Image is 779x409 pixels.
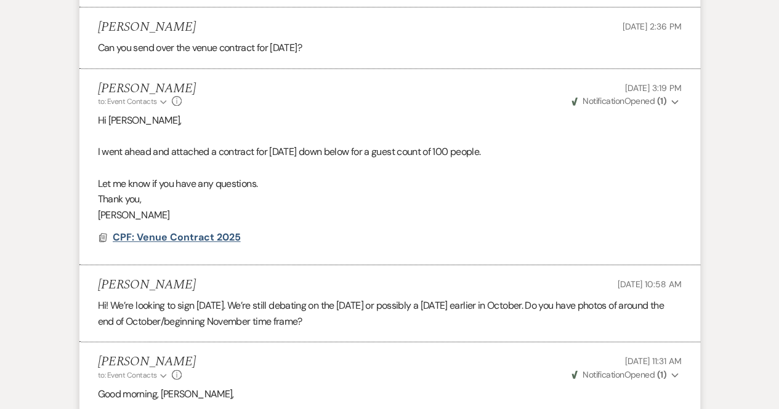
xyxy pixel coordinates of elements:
p: Can you send over the venue contract for [DATE]? [98,40,682,56]
strong: ( 1 ) [656,369,666,380]
span: Opened [571,369,666,380]
span: [DATE] 3:19 PM [624,82,681,93]
h5: [PERSON_NAME] [98,354,196,370]
p: Thank you, [98,191,682,207]
span: [DATE] 11:31 AM [625,355,682,367]
span: Notification [583,95,624,106]
p: Hi [PERSON_NAME], [98,113,682,129]
p: I went ahead and attached a contract for [DATE] down below for a guest count of 100 people. [98,144,682,160]
span: CPF: Venue Contract 2025 [113,231,241,244]
span: Notification [583,369,624,380]
h5: [PERSON_NAME] [98,20,196,35]
span: [DATE] 2:36 PM [622,21,681,32]
span: to: Event Contacts [98,97,157,106]
span: [DATE] 10:58 AM [618,279,682,290]
button: to: Event Contacts [98,370,169,381]
button: to: Event Contacts [98,96,169,107]
button: NotificationOpened (1) [570,368,682,381]
strong: ( 1 ) [656,95,666,106]
p: Hi! We’re looking to sign [DATE]. We’re still debating on the [DATE] or possibly a [DATE] earlier... [98,298,682,329]
p: [PERSON_NAME] [98,207,682,223]
p: Let me know if you have any questions. [98,176,682,192]
h5: [PERSON_NAME] [98,277,196,293]
span: Opened [571,95,666,106]
p: Good morning, [PERSON_NAME], [98,386,682,402]
button: CPF: Venue Contract 2025 [113,230,244,245]
h5: [PERSON_NAME] [98,81,196,97]
button: NotificationOpened (1) [570,95,682,108]
span: to: Event Contacts [98,370,157,380]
